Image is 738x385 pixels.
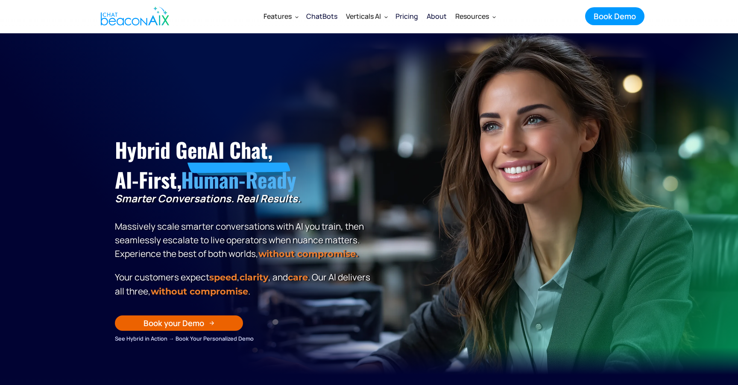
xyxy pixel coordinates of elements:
img: Dropdown [492,15,496,18]
h1: Hybrid GenAI Chat, AI-First, [115,135,373,195]
a: Book Demo [585,7,644,25]
div: Features [259,6,302,26]
div: About [427,10,447,22]
div: Pricing [395,10,418,22]
img: Dropdown [384,15,388,18]
strong: speed [209,272,237,283]
p: Your customers expect , , and . Our Al delivers all three, . [115,270,373,298]
a: ChatBots [302,5,342,27]
a: Book your Demo [115,315,243,331]
div: Verticals AI [346,10,381,22]
div: Book your Demo [143,318,204,329]
p: Massively scale smarter conversations with AI you train, then seamlessly escalate to live operato... [115,192,373,261]
span: clarity [240,272,268,283]
span: Human-Ready [181,164,296,195]
img: Dropdown [295,15,299,18]
div: ChatBots [306,10,337,22]
a: home [94,1,174,31]
div: Resources [455,10,489,22]
span: without compromise [151,286,248,297]
div: Verticals AI [342,6,391,26]
strong: without compromise. [258,248,358,259]
a: About [422,5,451,27]
div: Features [264,10,292,22]
div: See Hybrid in Action → Book Your Personalized Demo [115,334,373,343]
span: care [288,272,308,283]
div: Book Demo [594,11,636,22]
strong: Smarter Conversations. Real Results. [115,191,301,205]
div: Resources [451,6,499,26]
img: Arrow [209,321,214,326]
a: Pricing [391,5,422,27]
